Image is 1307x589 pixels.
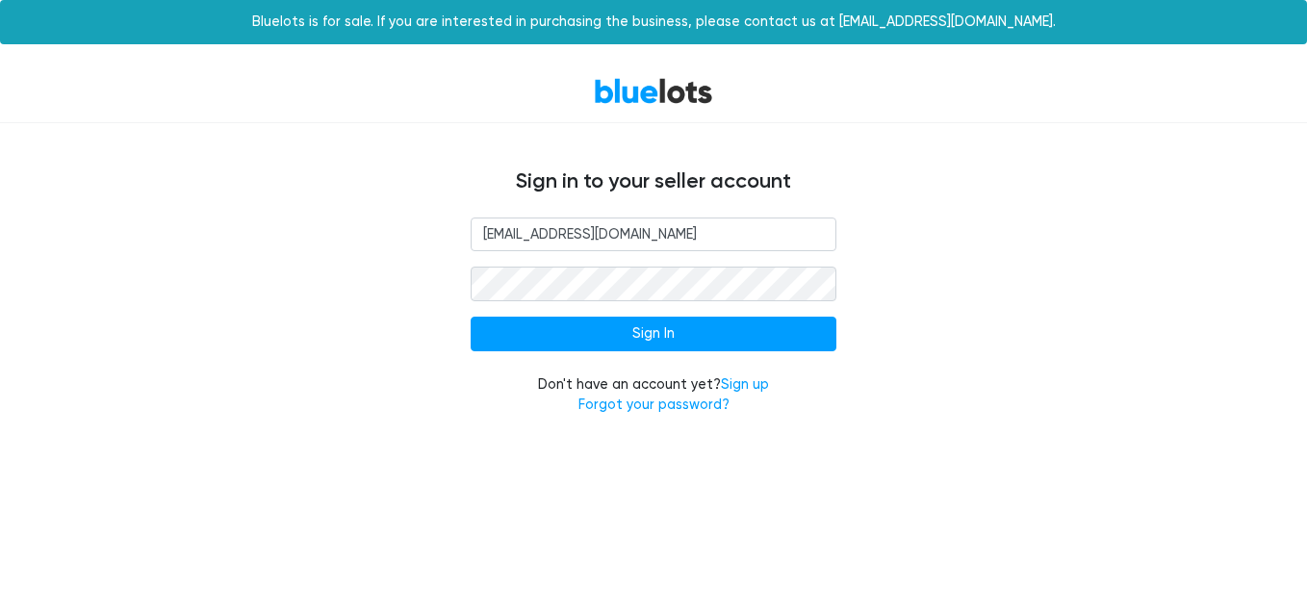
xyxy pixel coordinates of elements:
[594,77,713,105] a: BlueLots
[721,376,769,393] a: Sign up
[471,374,836,416] div: Don't have an account yet?
[471,218,836,252] input: Email
[471,317,836,351] input: Sign In
[76,169,1231,194] h4: Sign in to your seller account
[578,397,730,413] a: Forgot your password?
